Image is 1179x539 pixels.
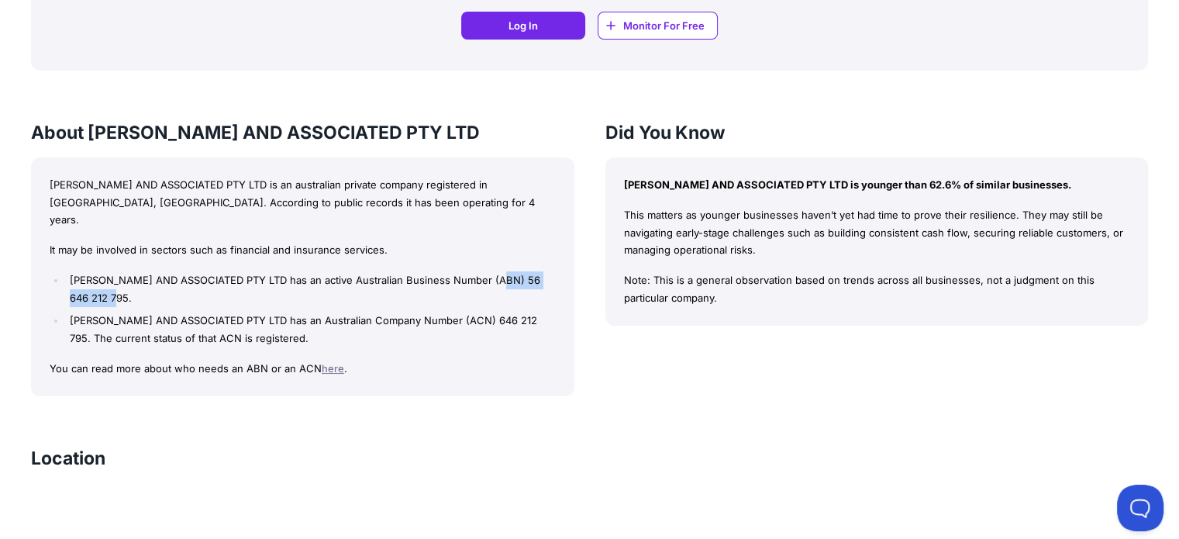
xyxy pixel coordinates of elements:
p: You can read more about who needs an ABN or an ACN . [50,360,556,378]
h3: About [PERSON_NAME] AND ASSOCIATED PTY LTD [31,120,574,145]
p: Note: This is a general observation based on trends across all businesses, not a judgment on this... [624,271,1130,307]
p: [PERSON_NAME] AND ASSOCIATED PTY LTD is younger than 62.6% of similar businesses. [624,176,1130,194]
p: This matters as younger businesses haven’t yet had time to prove their resilience. They may still... [624,206,1130,259]
a: Monitor For Free [598,12,718,40]
span: Monitor For Free [623,18,705,33]
a: here [322,362,344,375]
p: It may be involved in sectors such as financial and insurance services. [50,241,556,259]
iframe: Toggle Customer Support [1117,485,1163,531]
h3: Location [31,446,105,471]
a: Log In [461,12,585,40]
span: Log In [508,18,538,33]
li: [PERSON_NAME] AND ASSOCIATED PTY LTD has an active Australian Business Number (ABN) 56 646 212 795. [66,271,555,307]
h3: Did You Know [605,120,1149,145]
p: [PERSON_NAME] AND ASSOCIATED PTY LTD is an australian private company registered in [GEOGRAPHIC_D... [50,176,556,229]
li: [PERSON_NAME] AND ASSOCIATED PTY LTD has an Australian Company Number (ACN) 646 212 795. The curr... [66,312,555,347]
